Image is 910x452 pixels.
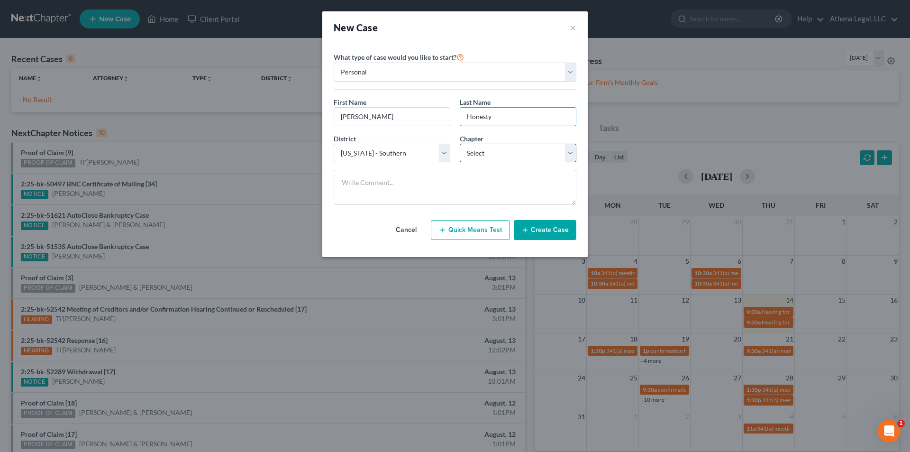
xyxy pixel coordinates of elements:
[431,220,510,240] button: Quick Means Test
[460,135,483,143] span: Chapter
[897,420,905,427] span: 1
[334,98,366,106] span: First Name
[334,135,356,143] span: District
[385,221,427,240] button: Cancel
[334,22,378,33] strong: New Case
[334,51,464,63] label: What type of case would you like to start?
[514,220,576,240] button: Create Case
[460,98,491,106] span: Last Name
[878,420,901,443] iframe: Intercom live chat
[570,21,576,34] button: ×
[460,108,576,126] input: Enter Last Name
[334,108,450,126] input: Enter First Name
